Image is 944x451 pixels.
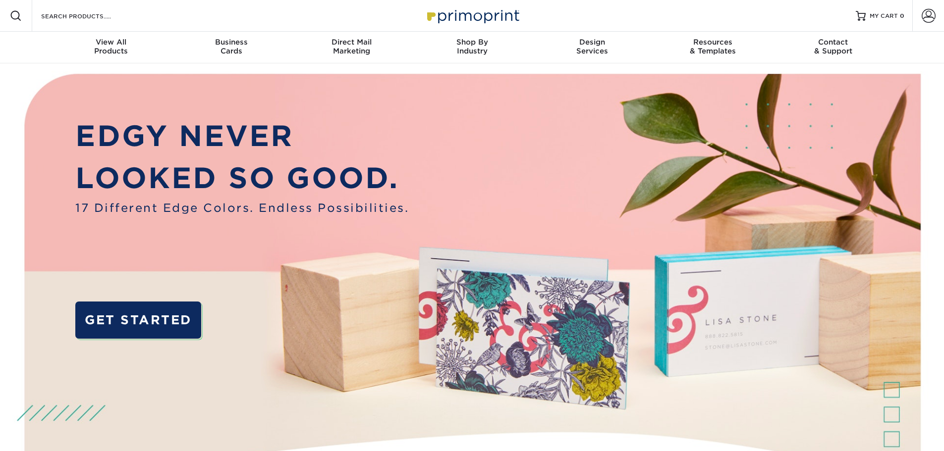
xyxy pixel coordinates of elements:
a: View AllProducts [51,32,171,63]
div: & Support [773,38,893,55]
img: Primoprint [423,5,522,26]
a: GET STARTED [75,301,201,339]
a: Shop ByIndustry [412,32,532,63]
div: & Templates [653,38,773,55]
a: Resources& Templates [653,32,773,63]
a: DesignServices [532,32,653,63]
span: 0 [900,12,904,19]
div: Cards [171,38,291,55]
span: 17 Different Edge Colors. Endless Possibilities. [75,200,409,216]
p: EDGY NEVER [75,115,409,157]
span: Business [171,38,291,47]
span: Design [532,38,653,47]
span: Contact [773,38,893,47]
div: Services [532,38,653,55]
a: Contact& Support [773,32,893,63]
span: MY CART [870,12,898,20]
a: Direct MailMarketing [291,32,412,63]
input: SEARCH PRODUCTS..... [40,10,137,22]
span: View All [51,38,171,47]
div: Products [51,38,171,55]
span: Resources [653,38,773,47]
div: Marketing [291,38,412,55]
a: BusinessCards [171,32,291,63]
p: LOOKED SO GOOD. [75,157,409,200]
span: Shop By [412,38,532,47]
div: Industry [412,38,532,55]
span: Direct Mail [291,38,412,47]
